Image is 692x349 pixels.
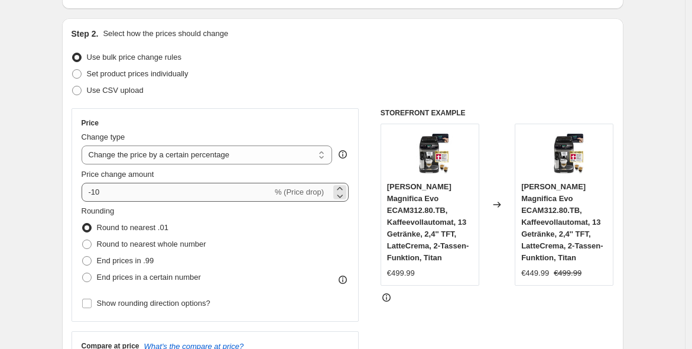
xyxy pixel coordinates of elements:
[387,182,469,262] span: [PERSON_NAME] Magnifica Evo ECAM312.80.TB, Kaffeevollautomat, 13 Getränke, 2,4'' TFT, LatteCrema,...
[103,28,228,40] p: Select how the prices should change
[97,240,206,248] span: Round to nearest whole number
[82,118,99,128] h3: Price
[541,130,588,177] img: 61ys5uiC9gL_80x.jpg
[521,267,549,279] div: €449.99
[337,148,349,160] div: help
[82,206,115,215] span: Rounding
[82,170,154,179] span: Price change amount
[82,183,272,202] input: -15
[87,69,189,78] span: Set product prices individually
[521,182,603,262] span: [PERSON_NAME] Magnifica Evo ECAM312.80.TB, Kaffeevollautomat, 13 Getränke, 2,4'' TFT, LatteCrema,...
[97,299,210,308] span: Show rounding direction options?
[97,256,154,265] span: End prices in .99
[82,133,125,141] span: Change type
[87,86,144,95] span: Use CSV upload
[381,108,614,118] h6: STOREFRONT EXAMPLE
[406,130,453,177] img: 61ys5uiC9gL_80x.jpg
[387,267,415,279] div: €499.99
[97,273,201,282] span: End prices in a certain number
[554,267,581,279] strike: €499.99
[97,223,168,232] span: Round to nearest .01
[72,28,99,40] h2: Step 2.
[87,53,181,62] span: Use bulk price change rules
[275,188,324,196] span: % (Price drop)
